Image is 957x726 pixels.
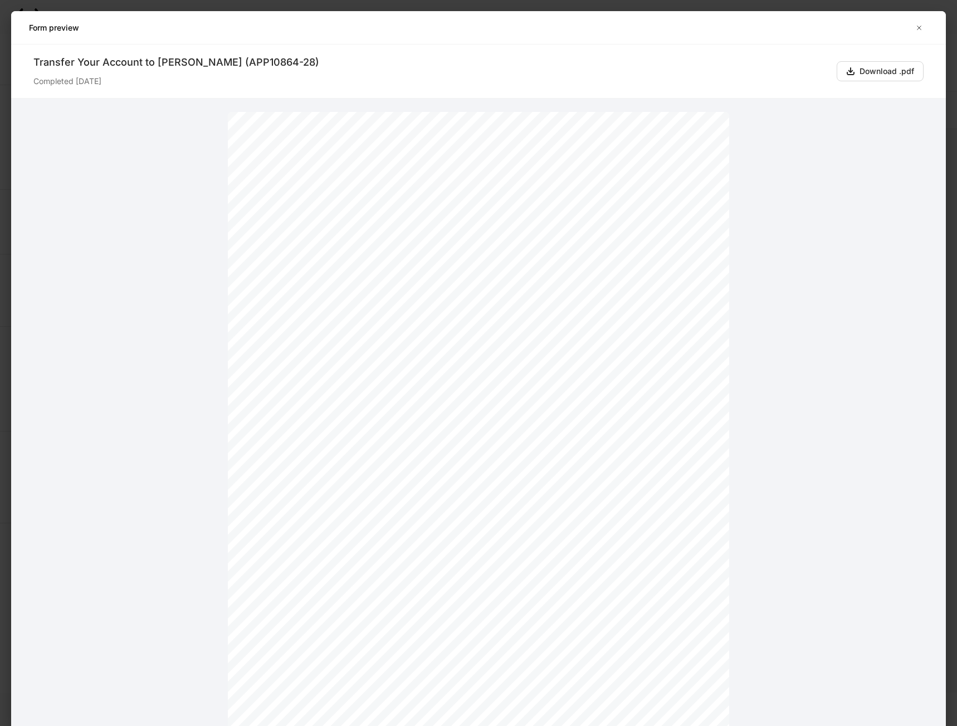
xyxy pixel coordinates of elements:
section: Print Form [642,125,700,139]
h5: Form preview [29,22,79,33]
div: Transfer Your Account to [PERSON_NAME] (APP10864-28) [33,56,828,69]
button: Download .pdf [837,61,924,81]
section: Clear Form [573,125,631,139]
div: Completed [DATE] [33,69,828,87]
div: Download .pdf [860,66,914,77]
